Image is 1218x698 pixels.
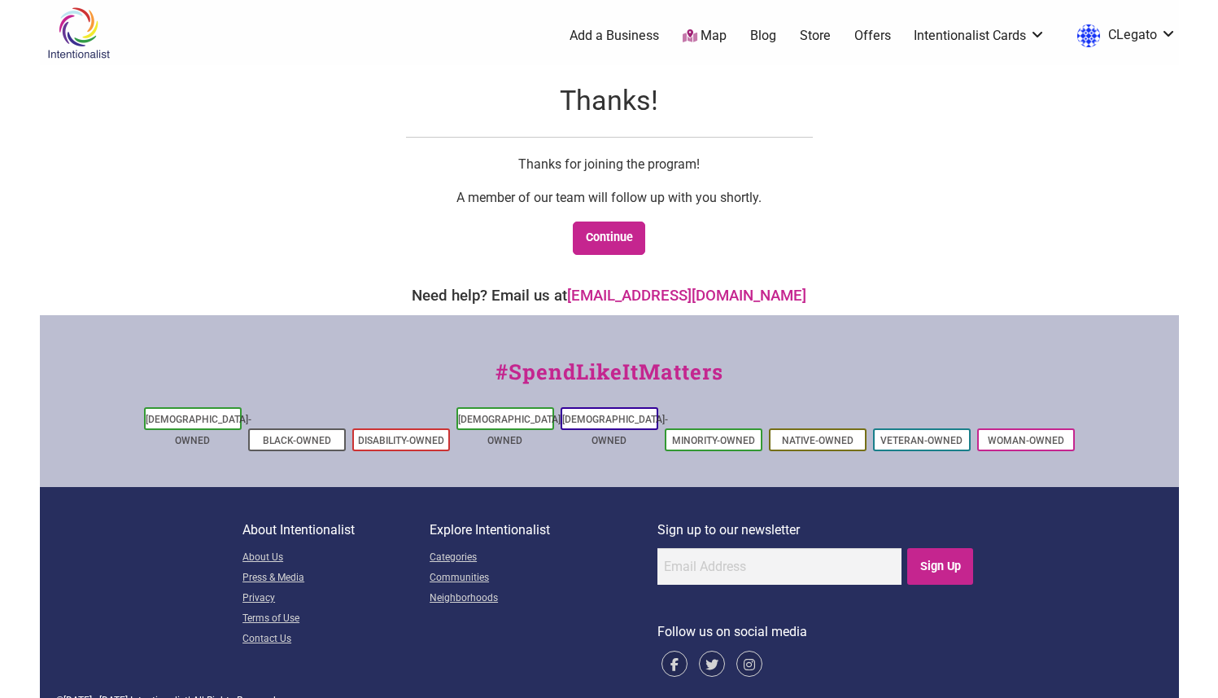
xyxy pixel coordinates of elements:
a: [DEMOGRAPHIC_DATA]-Owned [458,414,564,446]
a: Intentionalist Cards [914,27,1046,45]
a: Neighborhoods [430,589,657,609]
div: #SpendLikeItMatters [40,356,1179,404]
a: Map [683,27,727,46]
a: Black-Owned [263,435,331,446]
a: Continue [573,222,645,255]
p: Follow us on social media [657,621,976,643]
a: [EMAIL_ADDRESS][DOMAIN_NAME] [567,287,806,305]
p: A member of our team will follow up with you shortly. [406,187,813,209]
a: Privacy [242,589,430,609]
div: Need help? Email us at [48,284,1171,307]
a: Store [800,27,831,45]
input: Sign Up [907,548,973,585]
a: CLegato [1069,21,1177,50]
a: Native-Owned [782,435,853,446]
a: Disability-Owned [358,435,444,446]
h1: Thanks! [406,81,813,121]
p: Thanks for joining the program! [406,154,813,175]
a: [DEMOGRAPHIC_DATA]-Owned [562,414,668,446]
a: Communities [430,568,657,589]
a: Veteran-Owned [880,435,963,446]
a: Press & Media [242,568,430,589]
img: Intentionalist [40,7,117,59]
p: Sign up to our newsletter [657,520,976,541]
p: Explore Intentionalist [430,520,657,541]
a: [DEMOGRAPHIC_DATA]-Owned [146,414,251,446]
a: Offers [854,27,891,45]
a: Categories [430,548,657,568]
p: About Intentionalist [242,520,430,541]
a: Blog [750,27,776,45]
input: Email Address [657,548,901,585]
a: Add a Business [570,27,659,45]
a: Woman-Owned [988,435,1064,446]
a: About Us [242,548,430,568]
a: Terms of Use [242,609,430,630]
a: Contact Us [242,630,430,650]
a: Minority-Owned [672,435,755,446]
